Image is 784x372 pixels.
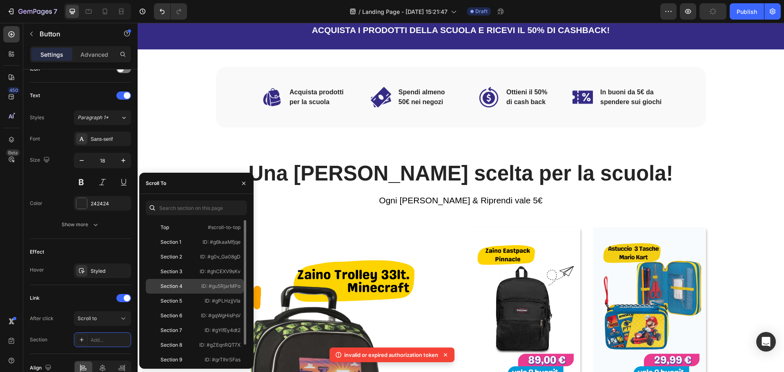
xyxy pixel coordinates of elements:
span: Ogni [PERSON_NAME] & Riprendi vale 5€ [241,173,405,182]
div: Add... [91,336,129,344]
button: Publish [730,3,764,20]
div: Styled [91,267,129,275]
div: Font [30,135,40,143]
p: Button [40,29,109,39]
div: Hover [30,266,44,274]
h2: Spendi almeno 50€ nei negozi [260,64,308,85]
img: Alt Image [233,64,254,85]
div: Section 9 [160,356,182,363]
div: After click [30,315,53,322]
button: Paragraph 1* [74,110,131,125]
h2: Una [PERSON_NAME] scelta per la scuola! [78,137,568,164]
div: Section 5 [160,297,182,305]
p: ID: #gZEqnRQT7X [199,341,241,349]
div: Sans-serif [91,136,129,143]
p: ID: #g6kaaMfjqe [203,238,241,246]
div: Styles [30,114,44,121]
p: Advanced [80,50,108,59]
button: Show more [30,217,131,232]
img: Alt Image [341,64,361,85]
p: #scroll-to-top [208,224,241,231]
h2: In buoni da 5€ da spendere sui giochi [462,64,527,85]
p: ID: #ghCEXV9sKv [200,268,241,275]
p: invalid or expired authorization token [344,351,438,359]
div: 450 [8,87,20,94]
img: Alt Image [435,64,455,85]
div: Link [30,294,40,302]
p: ID: #g0v_Ga08gD [200,253,241,261]
div: Section 7 [160,327,182,334]
p: ID: #gu5RjarMPo [201,283,241,290]
div: Undo/Redo [154,3,187,20]
p: 7 [53,7,57,16]
div: Text [30,92,40,99]
div: 242424 [91,200,129,207]
div: Section 3 [160,268,182,275]
div: Beta [6,149,20,156]
div: Section [30,336,47,343]
span: Landing Page - [DATE] 15:21:47 [362,7,448,16]
p: ID: #gqWgHisPsV [201,312,241,319]
input: Search section on this page [146,200,247,215]
p: ID: #grTIhrSFas [205,356,241,363]
span: Draft [475,8,488,15]
button: Scroll to [74,311,131,326]
div: Section 4 [160,283,183,290]
div: Top [160,224,169,231]
p: ID: #gYlfEy4dt2 [205,327,241,334]
h2: Ottieni il 50% di cash back [368,64,410,85]
img: gempages_577004003607446419-9be3470b-bd4e-44c5-9dbc-4af067670d32.png [456,205,568,361]
div: Open Intercom Messenger [756,332,776,352]
div: Section 8 [160,341,182,349]
span: Paragraph 1* [78,114,109,121]
button: 7 [3,3,61,20]
h2: Acquista prodotti per la scuola [151,64,207,85]
div: Effect [30,248,44,256]
p: Settings [40,50,63,59]
span: Scroll to [78,315,97,321]
div: Section 2 [160,253,182,261]
div: Publish [737,7,757,16]
img: gempages_577004003607446419-25ed78d9-35fa-42ac-b000-5d449172fc22.png [330,205,443,361]
div: Color [30,200,42,207]
span: / [359,7,361,16]
div: Section 6 [160,312,182,319]
iframe: Design area [138,23,784,372]
div: Size [30,155,51,166]
div: Section 1 [160,238,181,246]
div: Scroll To [146,180,166,187]
div: Show more [62,221,100,229]
p: ID: #gPLHzjjVIa [205,297,241,305]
